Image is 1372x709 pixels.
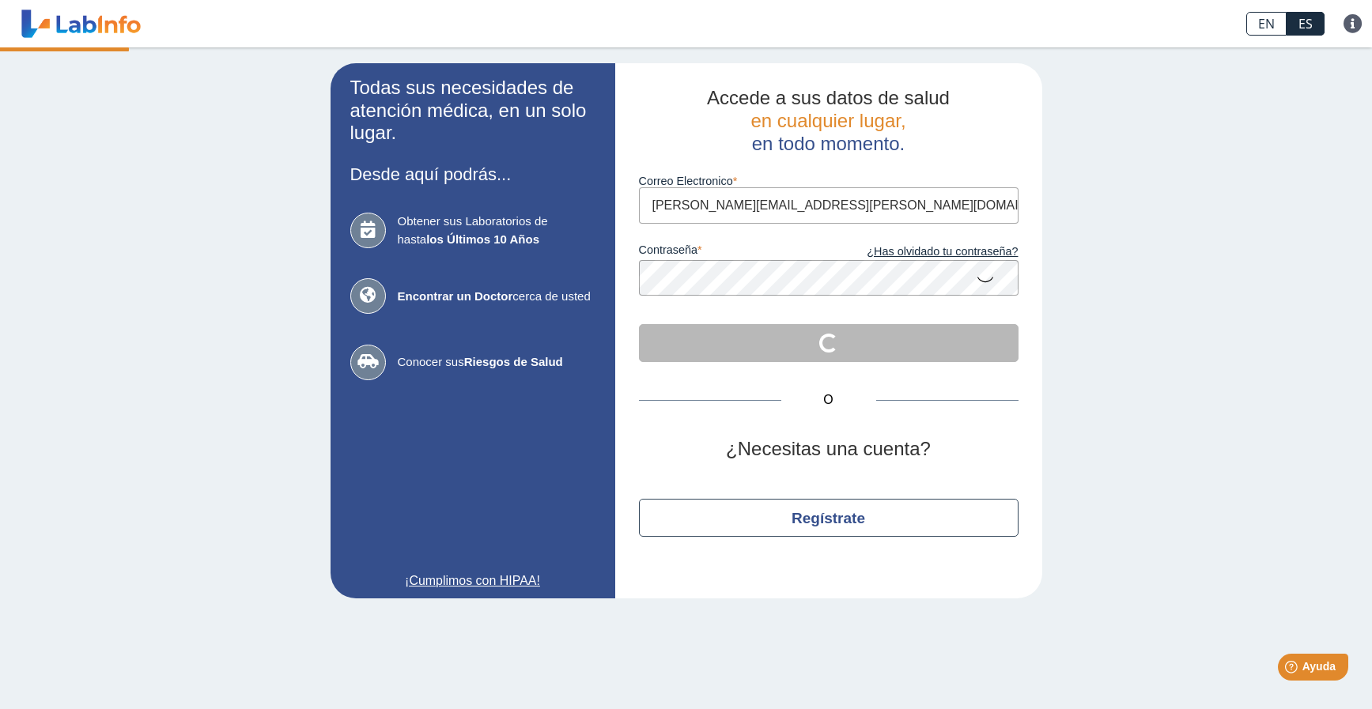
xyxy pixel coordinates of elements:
[639,243,829,261] label: contraseña
[350,164,595,184] h3: Desde aquí podrás...
[639,175,1019,187] label: Correo Electronico
[398,289,513,303] b: Encontrar un Doctor
[752,133,905,154] span: en todo momento.
[639,438,1019,461] h2: ¿Necesitas una cuenta?
[781,390,876,409] span: O
[1231,647,1355,692] iframe: Help widget launcher
[707,87,950,108] span: Accede a sus datos de salud
[829,243,1019,261] a: ¿Has olvidado tu contraseña?
[1246,12,1287,36] a: EN
[426,232,539,246] b: los Últimos 10 Años
[350,77,595,145] h2: Todas sus necesidades de atención médica, en un solo lugar.
[398,353,595,371] span: Conocer sus
[639,499,1019,537] button: Regístrate
[464,355,563,368] b: Riesgos de Salud
[398,288,595,306] span: cerca de usted
[1287,12,1325,36] a: ES
[750,110,905,131] span: en cualquier lugar,
[350,571,595,590] a: ¡Cumplimos con HIPAA!
[398,213,595,248] span: Obtener sus Laboratorios de hasta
